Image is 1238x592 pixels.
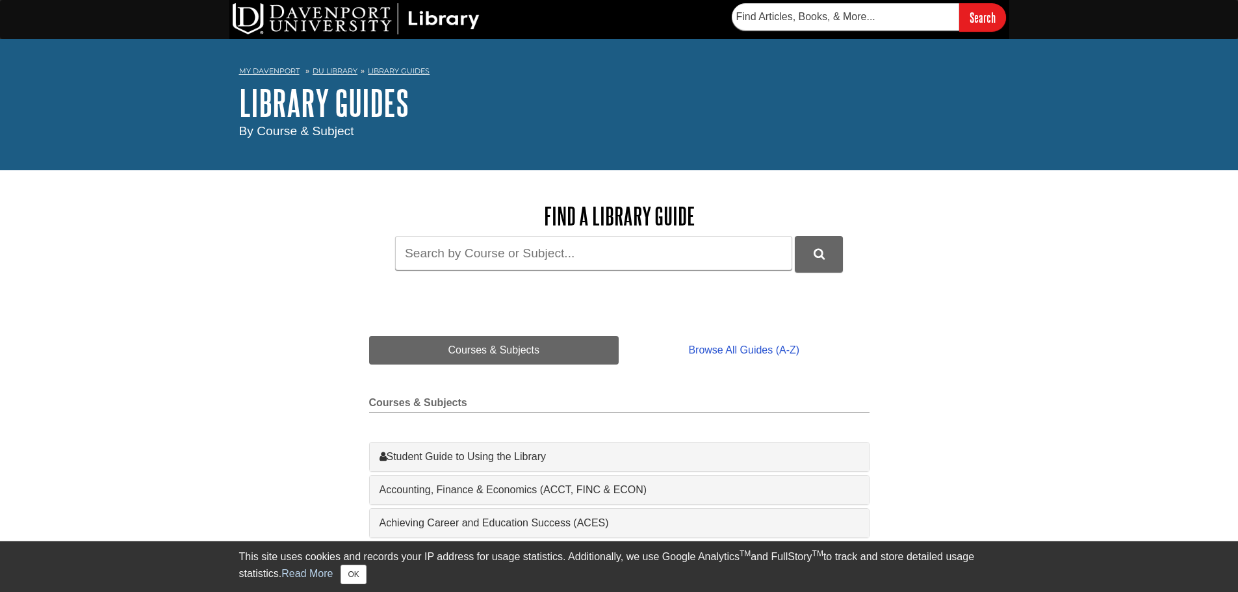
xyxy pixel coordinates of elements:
[369,336,619,365] a: Courses & Subjects
[619,336,869,365] a: Browse All Guides (A-Z)
[959,3,1006,31] input: Search
[233,3,480,34] img: DU Library
[812,549,823,558] sup: TM
[380,515,859,531] a: Achieving Career and Education Success (ACES)
[732,3,959,31] input: Find Articles, Books, & More...
[341,565,366,584] button: Close
[313,66,357,75] a: DU Library
[239,66,300,77] a: My Davenport
[239,122,999,141] div: By Course & Subject
[814,248,825,260] i: Search Library Guides
[368,66,430,75] a: Library Guides
[281,568,333,579] a: Read More
[395,236,792,270] input: Search by Course or Subject...
[239,549,999,584] div: This site uses cookies and records your IP address for usage statistics. Additionally, we use Goo...
[369,203,870,229] h2: Find a Library Guide
[239,83,999,122] h1: Library Guides
[380,482,859,498] a: Accounting, Finance & Economics (ACCT, FINC & ECON)
[740,549,751,558] sup: TM
[380,449,859,465] a: Student Guide to Using the Library
[239,62,999,83] nav: breadcrumb
[369,397,870,413] h2: Courses & Subjects
[732,3,1006,31] form: Searches DU Library's articles, books, and more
